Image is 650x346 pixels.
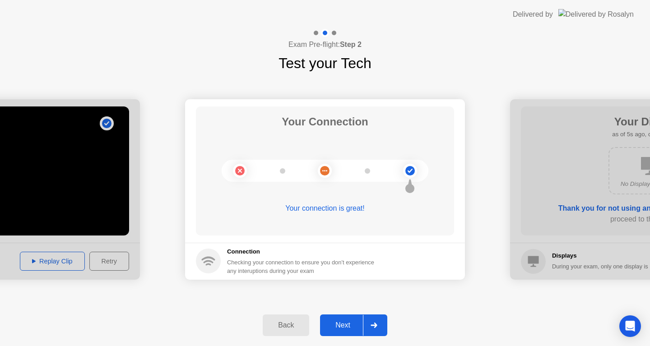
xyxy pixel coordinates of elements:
button: Back [263,314,309,336]
button: Next [320,314,387,336]
img: Delivered by Rosalyn [558,9,634,19]
div: Checking your connection to ensure you don’t experience any interuptions during your exam [227,258,380,275]
h1: Your Connection [282,114,368,130]
h5: Connection [227,247,380,256]
div: Your connection is great! [196,203,454,214]
div: Delivered by [513,9,553,20]
div: Back [265,321,306,329]
div: Next [323,321,363,329]
h4: Exam Pre-flight: [288,39,362,50]
b: Step 2 [340,41,362,48]
div: Open Intercom Messenger [619,315,641,337]
h1: Test your Tech [279,52,371,74]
